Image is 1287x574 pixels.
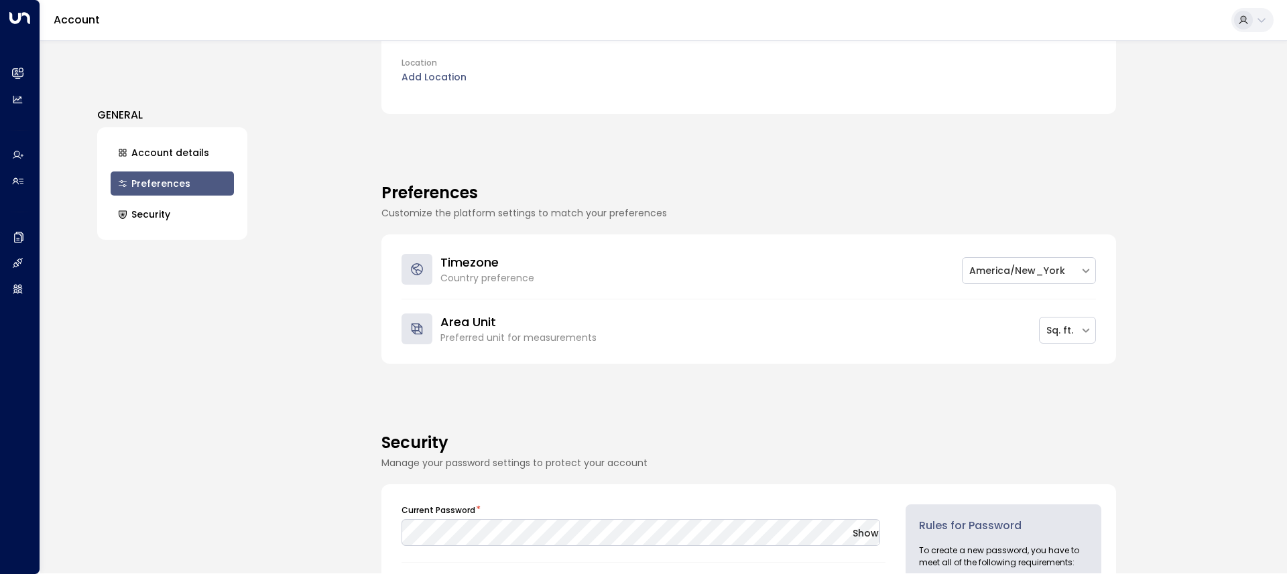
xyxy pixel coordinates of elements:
[440,253,534,271] h3: Timezone
[111,141,234,165] button: Account details
[111,171,234,196] button: Preferences
[1046,324,1073,338] div: Sq. ft.
[440,313,597,331] h3: Area Unit
[381,456,648,470] span: Manage your password settings to protect your account
[402,70,467,84] span: Add Location
[919,518,1088,534] h1: Rules for Password
[381,206,667,220] span: Customize the platform settings to match your preferences
[97,107,247,123] h3: GENERAL
[440,271,534,285] p: Country preference
[440,331,597,345] p: Preferred unit for measurements
[54,12,100,27] a: Account
[919,545,1088,569] p: To create a new password, you have to meet all of the following requirements:
[402,57,437,68] label: Location
[111,202,234,226] button: Security
[402,504,475,516] label: Current Password
[853,526,879,540] span: Show
[381,431,1116,455] h4: Security
[381,181,1116,205] h4: Preferences
[853,528,879,541] button: Show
